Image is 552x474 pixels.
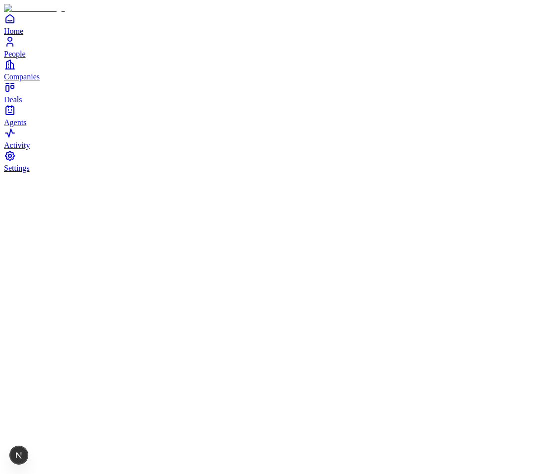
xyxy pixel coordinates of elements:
a: Home [4,13,548,35]
a: Deals [4,81,548,104]
a: Companies [4,59,548,81]
span: Home [4,27,23,35]
span: Activity [4,141,30,149]
a: Activity [4,127,548,149]
img: Item Brain Logo [4,4,65,13]
span: Settings [4,164,30,172]
a: People [4,36,548,58]
a: Agents [4,104,548,127]
a: Settings [4,150,548,172]
span: People [4,50,26,58]
span: Deals [4,95,22,104]
span: Companies [4,72,40,81]
span: Agents [4,118,26,127]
